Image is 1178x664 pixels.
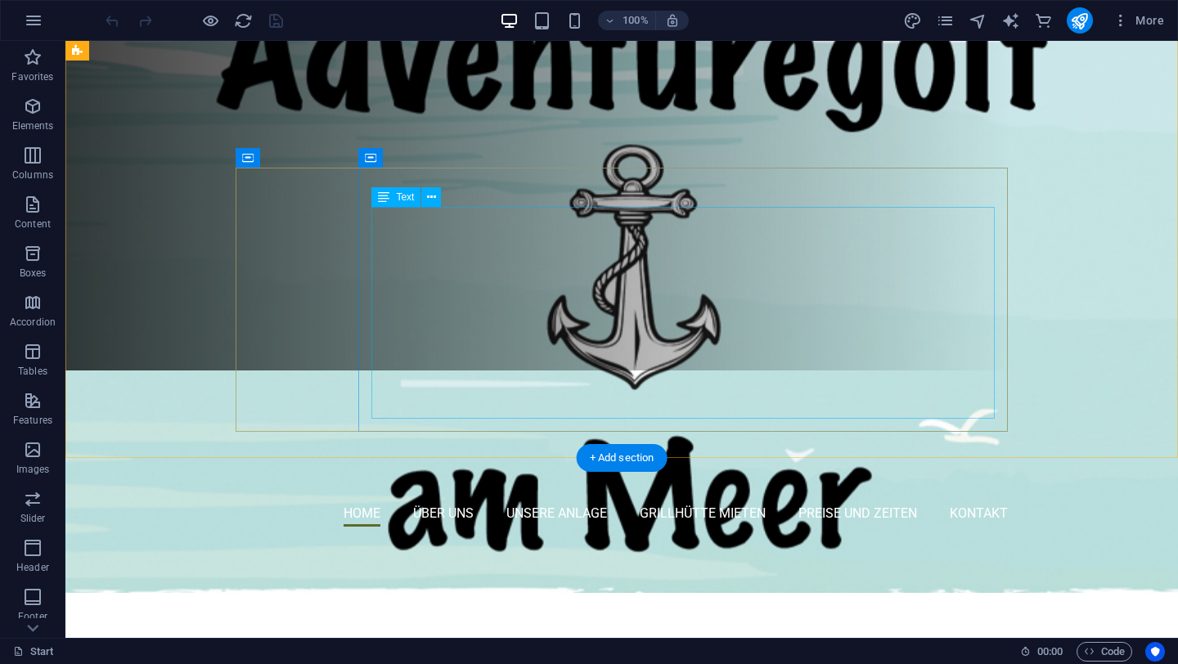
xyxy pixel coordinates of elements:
[1113,12,1164,29] span: More
[1145,642,1165,662] button: Usercentrics
[969,11,988,30] button: navigator
[1034,11,1054,30] button: commerce
[577,444,668,472] div: + Add section
[10,316,56,329] p: Accordion
[13,642,54,662] a: Click to cancel selection. Double-click to open Pages
[936,11,955,30] button: pages
[20,267,47,280] p: Boxes
[1001,11,1021,30] button: text_generator
[13,414,52,427] p: Features
[1037,642,1063,662] span: 00 00
[623,11,649,30] h6: 100%
[20,512,46,525] p: Slider
[1067,7,1093,34] button: publish
[12,119,54,132] p: Elements
[18,610,47,623] p: Footer
[11,70,53,83] p: Favorites
[16,561,49,574] p: Header
[903,11,923,30] button: design
[1049,645,1051,657] span: :
[233,11,253,30] button: reload
[18,365,47,378] p: Tables
[15,218,51,231] p: Content
[1084,642,1125,662] span: Code
[1106,7,1171,34] button: More
[1077,642,1132,662] button: Code
[969,11,987,30] i: Navigator
[200,11,220,30] button: Click here to leave preview mode and continue editing
[16,463,50,476] p: Images
[396,192,414,202] span: Text
[665,13,680,28] i: On resize automatically adjust zoom level to fit chosen device.
[903,11,922,30] i: Design (Ctrl+Alt+Y)
[12,168,53,182] p: Columns
[1034,11,1053,30] i: Commerce
[1070,11,1089,30] i: Publish
[1001,11,1020,30] i: AI Writer
[598,11,656,30] button: 100%
[234,11,253,30] i: Reload page
[936,11,955,30] i: Pages (Ctrl+Alt+S)
[1020,642,1063,662] h6: Session time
